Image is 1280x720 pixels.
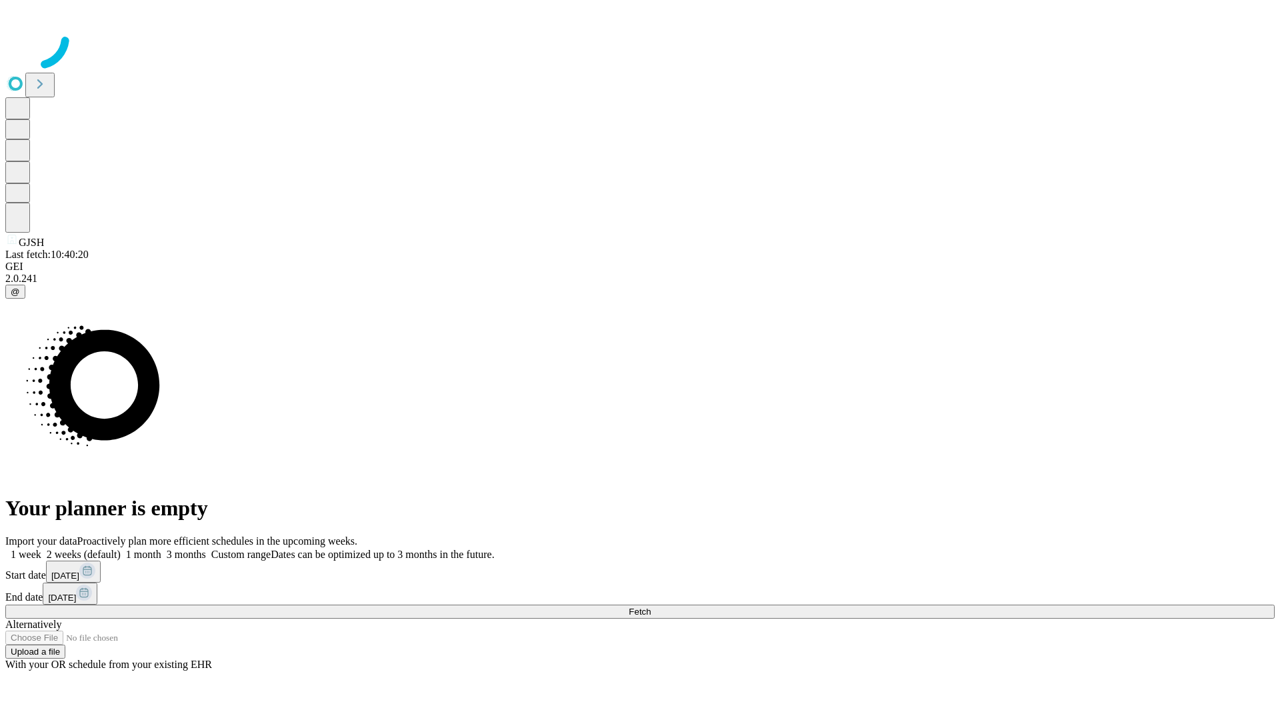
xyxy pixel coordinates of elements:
[47,549,121,560] span: 2 weeks (default)
[5,561,1275,583] div: Start date
[46,561,101,583] button: [DATE]
[43,583,97,605] button: [DATE]
[11,287,20,297] span: @
[167,549,206,560] span: 3 months
[629,607,651,617] span: Fetch
[5,261,1275,273] div: GEI
[5,285,25,299] button: @
[126,549,161,560] span: 1 month
[5,645,65,659] button: Upload a file
[271,549,494,560] span: Dates can be optimized up to 3 months in the future.
[51,571,79,581] span: [DATE]
[11,549,41,560] span: 1 week
[5,496,1275,521] h1: Your planner is empty
[5,249,89,260] span: Last fetch: 10:40:20
[5,535,77,547] span: Import your data
[5,605,1275,619] button: Fetch
[5,273,1275,285] div: 2.0.241
[5,659,212,670] span: With your OR schedule from your existing EHR
[77,535,357,547] span: Proactively plan more efficient schedules in the upcoming weeks.
[5,619,61,630] span: Alternatively
[211,549,271,560] span: Custom range
[5,583,1275,605] div: End date
[19,237,44,248] span: GJSH
[48,593,76,603] span: [DATE]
